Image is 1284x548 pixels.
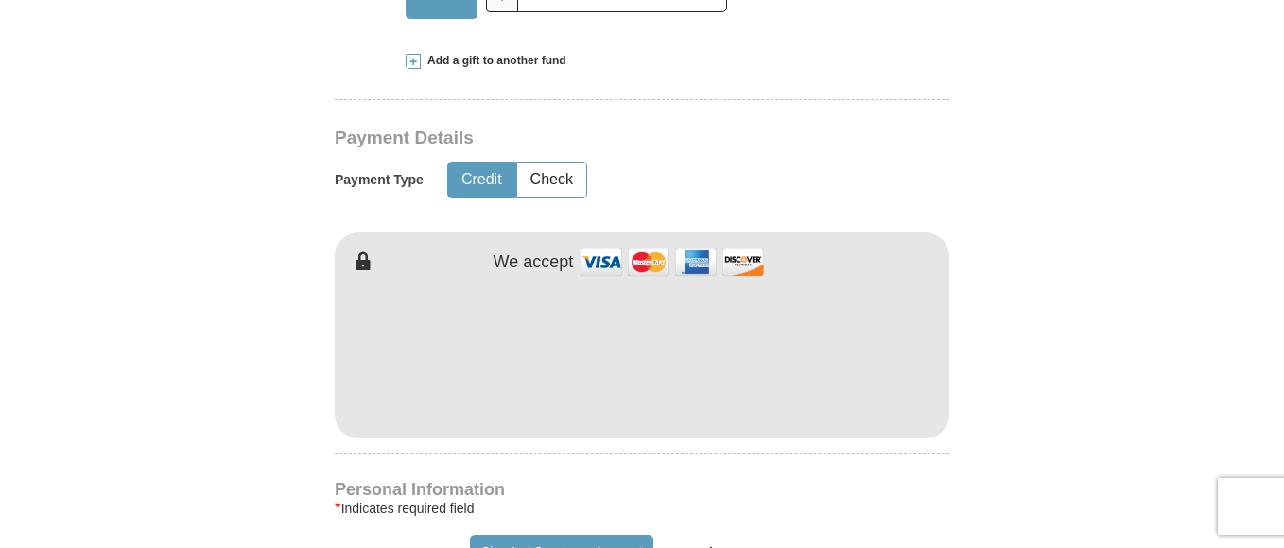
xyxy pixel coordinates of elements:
span: Add a gift to another fund [421,53,566,69]
h5: Payment Type [335,172,424,188]
button: Credit [448,163,515,197]
button: Check [517,163,586,197]
img: credit cards accepted [578,242,767,283]
h4: We accept [494,252,574,273]
h4: Personal Information [335,482,949,497]
div: Indicates required field [335,497,949,520]
h3: Payment Details [335,128,817,149]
